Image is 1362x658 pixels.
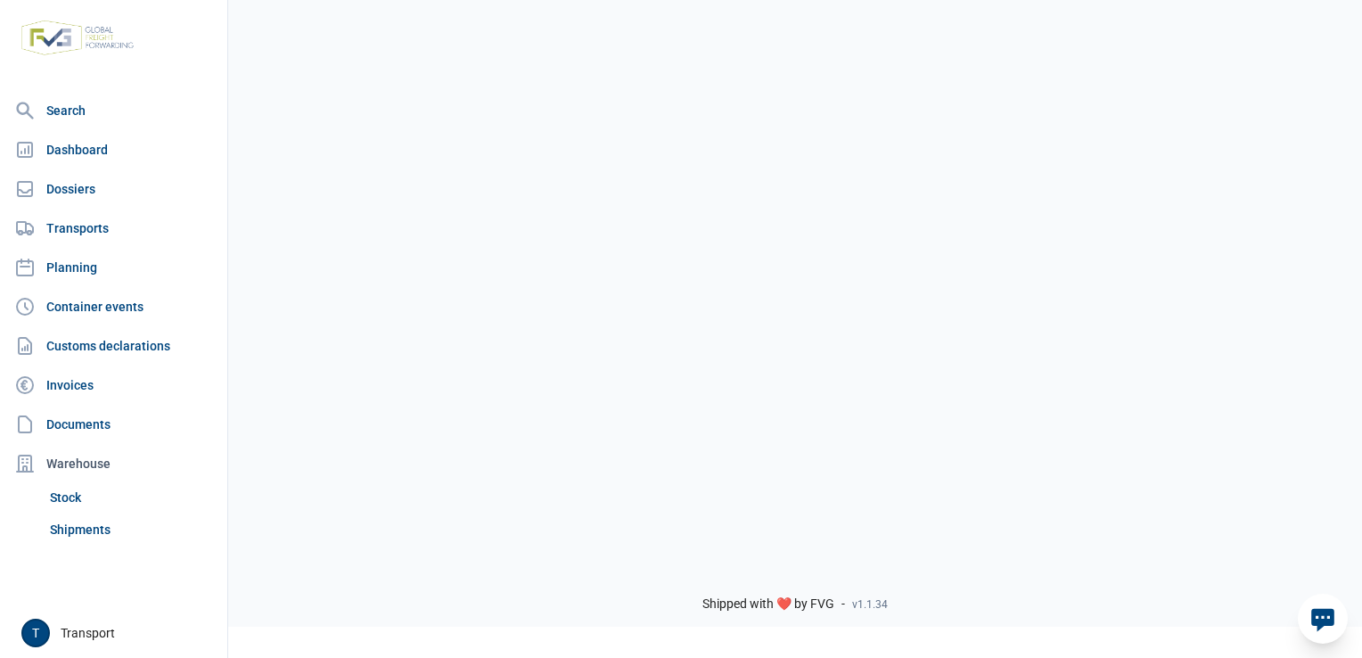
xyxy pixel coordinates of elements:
[7,328,220,364] a: Customs declarations
[7,93,220,128] a: Search
[7,289,220,325] a: Container events
[7,210,220,246] a: Transports
[841,596,845,613] span: -
[43,514,220,546] a: Shipments
[7,446,220,481] div: Warehouse
[7,407,220,442] a: Documents
[7,250,220,285] a: Planning
[43,481,220,514] a: Stock
[702,596,834,613] span: Shipped with ❤️ by FVG
[7,171,220,207] a: Dossiers
[21,619,50,647] button: T
[21,619,217,647] div: Transport
[14,13,141,62] img: FVG - Global freight forwarding
[852,597,888,612] span: v1.1.34
[7,367,220,403] a: Invoices
[7,132,220,168] a: Dashboard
